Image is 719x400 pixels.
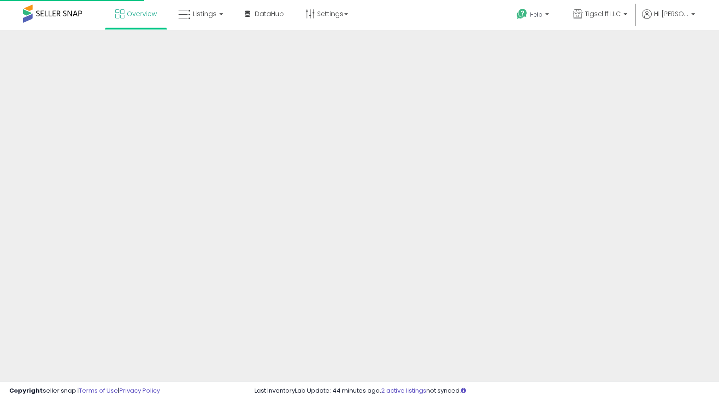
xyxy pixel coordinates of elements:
div: seller snap | | [9,387,160,395]
div: Last InventoryLab Update: 44 minutes ago, not synced. [254,387,710,395]
span: DataHub [255,9,284,18]
strong: Copyright [9,386,43,395]
span: Help [530,11,542,18]
span: Hi [PERSON_NAME] [654,9,689,18]
span: Listings [193,9,217,18]
a: Hi [PERSON_NAME] [642,9,695,30]
a: Help [509,1,558,30]
a: Terms of Use [79,386,118,395]
i: Click here to read more about un-synced listings. [461,388,466,394]
span: Overview [127,9,157,18]
a: Privacy Policy [119,386,160,395]
a: 2 active listings [381,386,426,395]
span: Tigscliff LLC [585,9,621,18]
i: Get Help [516,8,528,20]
